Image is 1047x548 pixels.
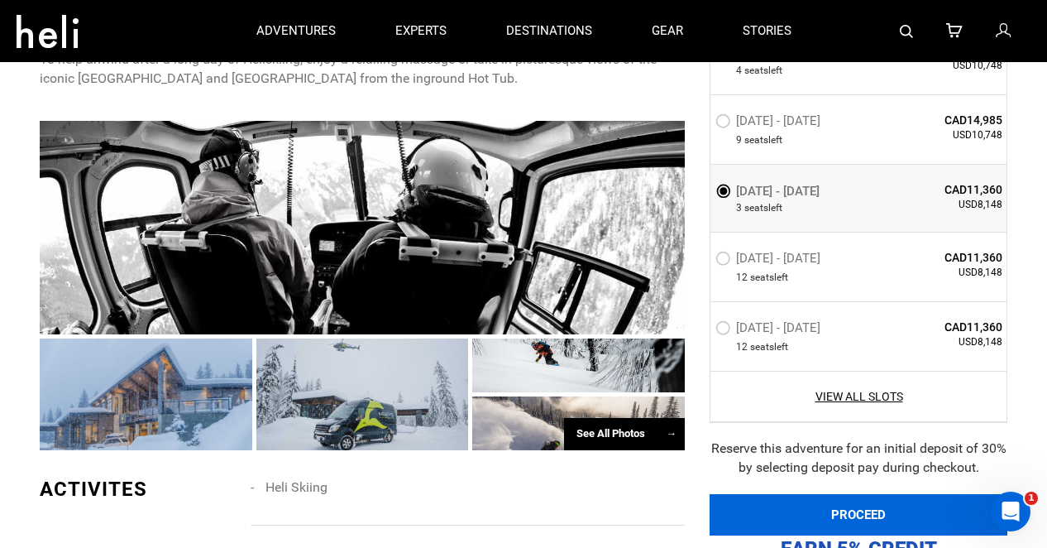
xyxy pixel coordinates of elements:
span: s [763,64,768,78]
span: 3 [736,201,742,215]
iframe: Intercom live chat [991,492,1030,531]
p: experts [395,22,447,40]
span: CAD11,360 [882,181,1002,198]
span: CAD14,985 [882,112,1002,128]
label: [DATE] - [DATE] [715,251,825,271]
label: [DATE] - [DATE] [715,113,825,133]
span: USD8,148 [882,198,1002,212]
span: s [769,340,774,354]
label: [DATE] - [DATE] [715,181,824,201]
div: Reserve this adventure for an initial deposit of 30% by selecting deposit pay during checkout. [710,440,1007,478]
span: 4 [736,64,742,78]
a: View All Slots [715,388,1002,405]
span: CAD11,360 [882,249,1002,266]
span: CAD11,360 [882,319,1002,335]
span: 1 [1025,492,1038,505]
p: To help unwind after a long day of Heliskiing, enjoy a relaxing massage or take in picturesque vi... [40,50,685,89]
span: seat left [744,133,782,147]
span: 9 [736,133,742,147]
span: s [769,271,774,285]
button: PROCEED [710,494,1007,536]
span: USD10,748 [882,59,1002,73]
span: 12 [736,271,748,285]
span: 12 [736,340,748,354]
div: See All Photos [564,418,685,450]
span: → [666,427,676,440]
span: USD8,148 [882,266,1002,280]
p: adventures [256,22,336,40]
span: USD10,748 [882,128,1002,142]
span: seat left [750,340,788,354]
label: [DATE] - [DATE] [715,320,825,340]
span: Heli Skiing [265,479,327,495]
span: seat left [744,201,782,215]
img: search-bar-icon.svg [900,25,913,38]
p: destinations [506,22,592,40]
div: ACTIVITES [40,475,238,503]
span: s [763,201,768,215]
span: s [763,133,768,147]
span: USD8,148 [882,335,1002,349]
span: seat left [744,64,782,78]
span: seat left [750,271,788,285]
